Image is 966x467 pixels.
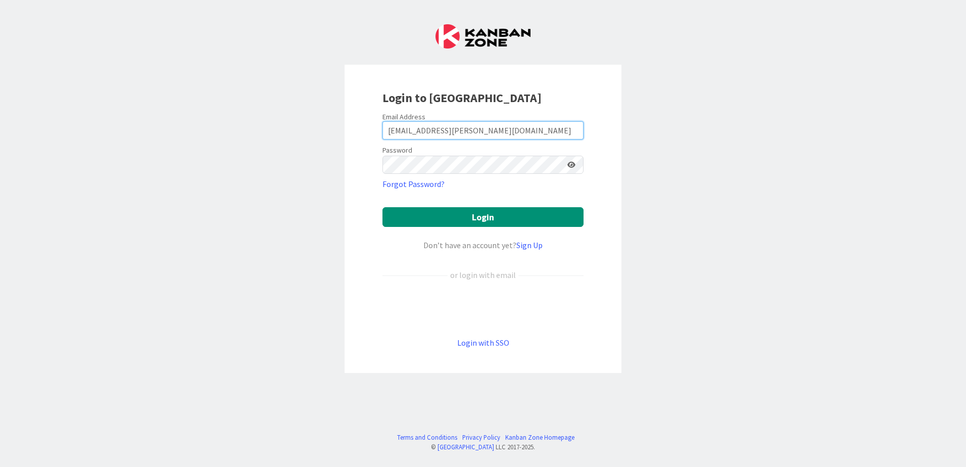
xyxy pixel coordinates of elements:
a: Terms and Conditions [397,433,457,442]
iframe: Sign in with Google Button [377,298,589,320]
a: Sign Up [516,240,543,250]
a: Forgot Password? [382,178,445,190]
label: Password [382,145,412,156]
label: Email Address [382,112,425,121]
a: [GEOGRAPHIC_DATA] [438,443,494,451]
div: or login with email [448,269,518,281]
div: © LLC 2017- 2025 . [392,442,574,452]
keeper-lock: Open Keeper Popup [551,159,563,171]
button: Login [382,207,584,227]
b: Login to [GEOGRAPHIC_DATA] [382,90,542,106]
div: Don’t have an account yet? [382,239,584,251]
img: Kanban Zone [436,24,530,49]
a: Privacy Policy [462,433,500,442]
a: Kanban Zone Homepage [505,433,574,442]
a: Login with SSO [457,338,509,348]
keeper-lock: Open Keeper Popup [566,124,578,136]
